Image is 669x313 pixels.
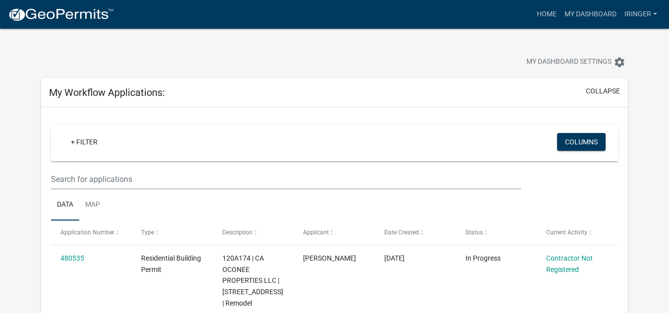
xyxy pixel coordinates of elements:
[557,133,606,151] button: Columns
[222,229,253,236] span: Description
[384,254,405,262] span: 09/18/2025
[526,56,612,68] span: My Dashboard Settings
[303,254,356,262] span: Isaac Ringer
[620,5,661,24] a: iringer
[533,5,561,24] a: Home
[546,229,587,236] span: Current Activity
[546,254,593,273] a: Contractor Not Registered
[375,221,456,244] datatable-header-cell: Date Created
[561,5,620,24] a: My Dashboard
[294,221,375,244] datatable-header-cell: Applicant
[141,229,154,236] span: Type
[222,254,283,307] span: 120A174 | CA OCONEE PROPERTIES LLC | 108 CALLENWOLDE CT | Remodel
[213,221,294,244] datatable-header-cell: Description
[465,229,483,236] span: Status
[51,169,521,189] input: Search for applications
[614,56,625,68] i: settings
[465,254,501,262] span: In Progress
[518,52,633,72] button: My Dashboard Settingssettings
[63,133,105,151] a: + Filter
[60,229,114,236] span: Application Number
[141,254,201,273] span: Residential Building Permit
[456,221,537,244] datatable-header-cell: Status
[384,229,419,236] span: Date Created
[51,221,132,244] datatable-header-cell: Application Number
[537,221,618,244] datatable-header-cell: Current Activity
[79,189,106,221] a: Map
[49,87,165,98] h5: My Workflow Applications:
[60,254,84,262] a: 480535
[303,229,329,236] span: Applicant
[51,189,79,221] a: Data
[132,221,213,244] datatable-header-cell: Type
[586,86,620,96] button: collapse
